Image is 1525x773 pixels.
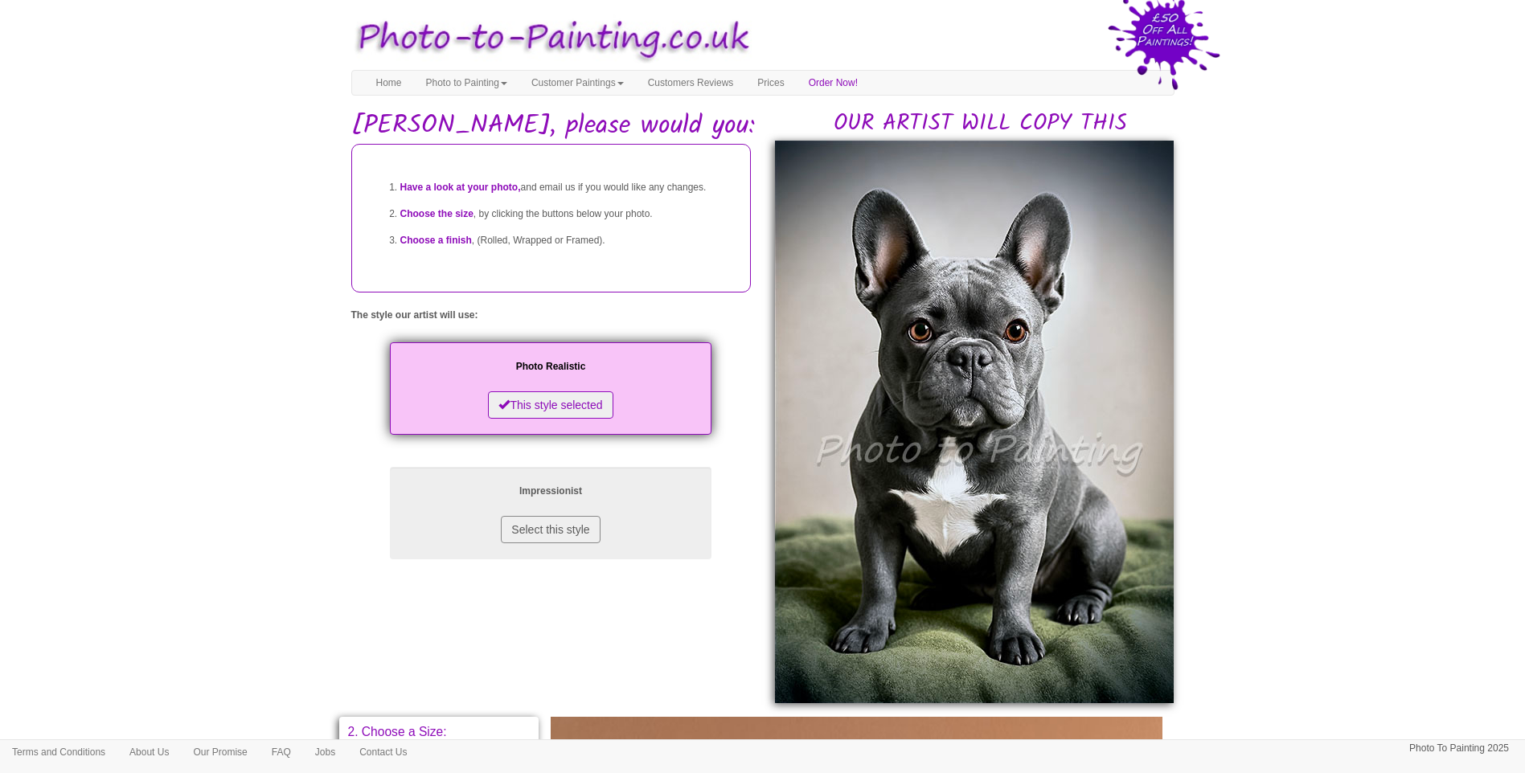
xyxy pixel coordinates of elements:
a: Customers Reviews [636,71,746,95]
img: Ben, please would you: [775,141,1174,703]
a: Prices [745,71,796,95]
button: This style selected [488,391,613,419]
a: About Us [117,740,181,764]
p: Photo Realistic [406,358,695,375]
li: , (Rolled, Wrapped or Framed). [400,227,734,254]
h2: OUR ARTIST WILL COPY THIS [787,112,1174,137]
h1: [PERSON_NAME], please would you: [351,112,1174,140]
img: Photo to Painting [343,8,755,70]
button: Select this style [501,516,600,543]
label: The style our artist will use: [351,309,478,322]
span: Choose a finish [400,235,472,246]
p: 2. Choose a Size: [348,726,531,738]
a: Our Promise [181,740,259,764]
a: FAQ [260,740,303,764]
li: and email us if you would like any changes. [400,174,734,201]
a: Customer Paintings [519,71,636,95]
a: Photo to Painting [414,71,519,95]
p: Impressionist [406,483,695,500]
a: Home [364,71,414,95]
a: Contact Us [347,740,419,764]
li: , by clicking the buttons below your photo. [400,201,734,227]
a: Order Now! [797,71,870,95]
span: Choose the size [400,208,473,219]
a: Jobs [303,740,347,764]
p: Photo To Painting 2025 [1409,740,1509,757]
span: Have a look at your photo, [400,182,521,193]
